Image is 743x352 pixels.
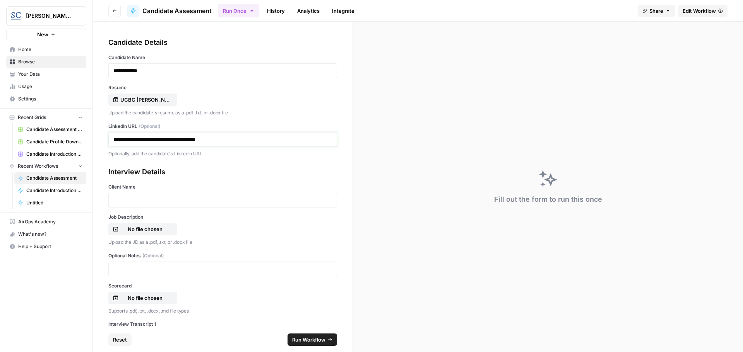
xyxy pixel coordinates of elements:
label: Optional Notes [108,252,337,259]
div: Fill out the form to run this once [494,194,602,205]
button: What's new? [6,228,86,240]
span: Browse [18,58,83,65]
label: Candidate Name [108,54,337,61]
button: No file chosen [108,292,177,304]
p: No file chosen [120,225,170,233]
a: Settings [6,93,86,105]
span: Reset [113,336,127,343]
span: Candidate Introduction Download Sheet [26,151,83,158]
span: New [37,31,48,38]
a: Candidate Assessment Download Sheet [14,123,86,136]
a: Candidate Assessment [127,5,212,17]
a: Untitled [14,197,86,209]
a: Browse [6,56,86,68]
a: Edit Workflow [678,5,728,17]
span: Recent Workflows [18,163,58,170]
a: Candidate Profile Download Sheet [14,136,86,148]
button: Workspace: Stanton Chase Nashville [6,6,86,26]
a: AirOps Academy [6,216,86,228]
a: Home [6,43,86,56]
div: Candidate Details [108,37,337,48]
a: Candidate Assessment [14,172,86,184]
p: Upload the candidate's resume as a .pdf, .txt, or .docx file [108,109,337,117]
a: Usage [6,80,86,93]
span: Settings [18,95,83,102]
span: Recent Grids [18,114,46,121]
label: LinkedIn URL [108,123,337,130]
p: No file chosen [120,294,170,302]
a: Integrate [327,5,359,17]
span: Home [18,46,83,53]
a: History [262,5,289,17]
span: AirOps Academy [18,218,83,225]
p: Upload the JD as a .pdf, .txt, or .docx file [108,238,337,246]
span: [PERSON_NAME] [GEOGRAPHIC_DATA] [26,12,73,20]
button: UCBC [PERSON_NAME] Resume 8 2025.docx [108,94,177,106]
button: No file chosen [108,223,177,235]
button: Run Workflow [288,333,337,346]
span: Candidate Profile Download Sheet [26,138,83,145]
a: Candidate Introduction and Profile [14,184,86,197]
label: Client Name [108,184,337,190]
a: Candidate Introduction Download Sheet [14,148,86,160]
button: Run Once [218,4,259,17]
label: Job Description [108,214,337,221]
a: Analytics [293,5,324,17]
span: Your Data [18,71,83,78]
span: Candidate Assessment Download Sheet [26,126,83,133]
span: (Optional) [139,123,160,130]
button: Recent Grids [6,112,86,123]
label: Resume [108,84,337,91]
label: Scorecard [108,282,337,289]
span: Edit Workflow [683,7,716,15]
p: UCBC [PERSON_NAME] Resume 8 2025.docx [120,96,170,104]
button: Share [638,5,675,17]
span: Share [649,7,663,15]
button: Recent Workflows [6,160,86,172]
p: Supports .pdf, .txt, .docx, .md file types [108,307,337,315]
img: Stanton Chase Nashville Logo [9,9,23,23]
a: Your Data [6,68,86,80]
button: New [6,29,86,40]
span: Candidate Assessment [26,175,83,182]
span: Run Workflow [292,336,325,343]
label: Interview Transcript 1 [108,321,337,328]
span: Usage [18,83,83,90]
span: Candidate Introduction and Profile [26,187,83,194]
button: Help + Support [6,240,86,253]
p: Optionally, add the candidate's Linkedin URL [108,150,337,158]
span: Help + Support [18,243,83,250]
div: What's new? [7,228,86,240]
span: (Optional) [142,252,164,259]
span: Candidate Assessment [142,6,212,15]
span: Untitled [26,199,83,206]
button: Reset [108,333,132,346]
div: Interview Details [108,167,337,177]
